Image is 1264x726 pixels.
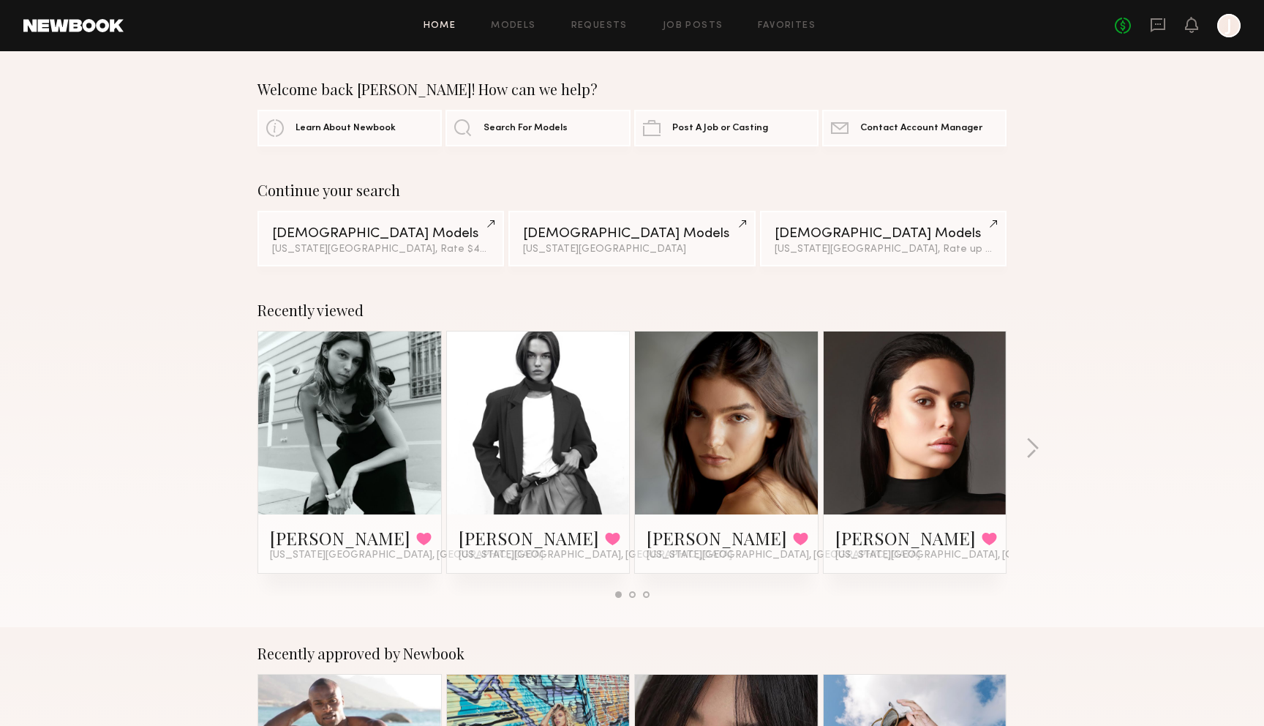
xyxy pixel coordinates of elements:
div: Recently approved by Newbook [257,645,1007,662]
div: [DEMOGRAPHIC_DATA] Models [523,227,740,241]
a: Learn About Newbook [257,110,442,146]
a: [PERSON_NAME] [270,526,410,550]
a: Contact Account Manager [822,110,1007,146]
div: Recently viewed [257,302,1007,319]
a: [PERSON_NAME] [647,526,787,550]
span: Post A Job or Casting [672,124,768,133]
a: J [1217,14,1241,37]
div: [DEMOGRAPHIC_DATA] Models [775,227,992,241]
a: [DEMOGRAPHIC_DATA] Models[US_STATE][GEOGRAPHIC_DATA] [508,211,755,266]
a: Home [424,21,456,31]
span: [US_STATE][GEOGRAPHIC_DATA], [GEOGRAPHIC_DATA] [459,550,732,561]
span: Search For Models [484,124,568,133]
a: Models [491,21,535,31]
a: Job Posts [663,21,723,31]
a: Post A Job or Casting [634,110,819,146]
div: [US_STATE][GEOGRAPHIC_DATA], Rate up to $151 [775,244,992,255]
a: Search For Models [445,110,630,146]
span: [US_STATE][GEOGRAPHIC_DATA], [GEOGRAPHIC_DATA] [647,550,920,561]
a: [DEMOGRAPHIC_DATA] Models[US_STATE][GEOGRAPHIC_DATA], Rate $43 - $150 [257,211,504,266]
a: [PERSON_NAME] [459,526,599,550]
a: [PERSON_NAME] [835,526,976,550]
div: Welcome back [PERSON_NAME]! How can we help? [257,81,1007,98]
a: [DEMOGRAPHIC_DATA] Models[US_STATE][GEOGRAPHIC_DATA], Rate up to $151 [760,211,1007,266]
span: Learn About Newbook [296,124,396,133]
a: Requests [571,21,628,31]
span: [US_STATE][GEOGRAPHIC_DATA], [GEOGRAPHIC_DATA] [835,550,1109,561]
div: [DEMOGRAPHIC_DATA] Models [272,227,489,241]
div: [US_STATE][GEOGRAPHIC_DATA] [523,244,740,255]
span: Contact Account Manager [860,124,982,133]
a: Favorites [758,21,816,31]
div: [US_STATE][GEOGRAPHIC_DATA], Rate $43 - $150 [272,244,489,255]
span: [US_STATE][GEOGRAPHIC_DATA], [GEOGRAPHIC_DATA] [270,550,543,561]
div: Continue your search [257,181,1007,199]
